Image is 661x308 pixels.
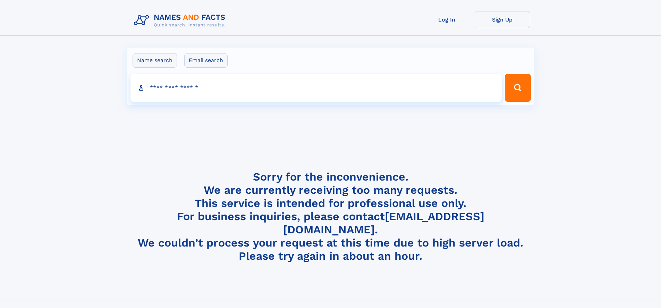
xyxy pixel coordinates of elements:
[130,74,502,102] input: search input
[131,11,231,30] img: Logo Names and Facts
[133,53,177,68] label: Name search
[283,210,484,236] a: [EMAIL_ADDRESS][DOMAIN_NAME]
[505,74,531,102] button: Search Button
[419,11,475,28] a: Log In
[184,53,228,68] label: Email search
[475,11,530,28] a: Sign Up
[131,170,530,263] h4: Sorry for the inconvenience. We are currently receiving too many requests. This service is intend...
